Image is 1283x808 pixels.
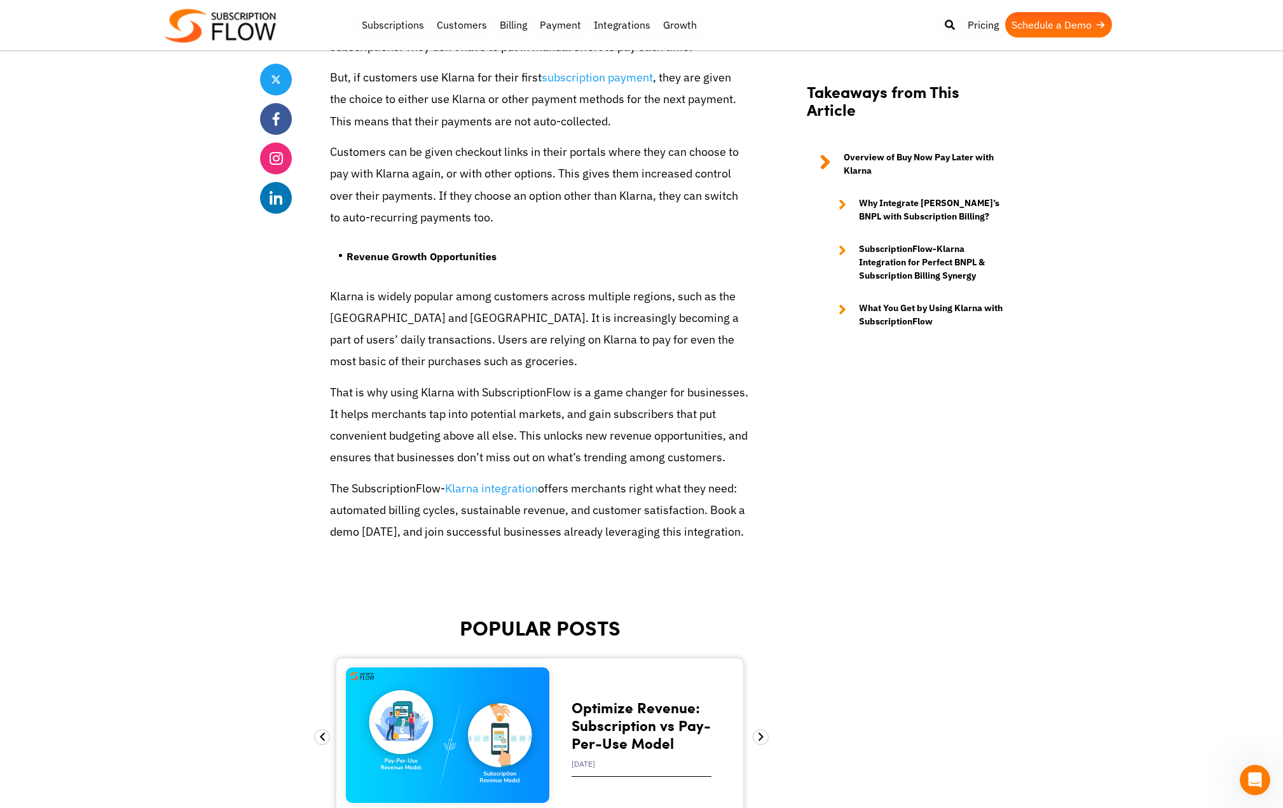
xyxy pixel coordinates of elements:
a: Subscriptions [355,12,430,38]
strong: Revenue Growth Opportunities [346,250,497,263]
a: Payment [533,12,587,38]
a: Customers [430,12,493,38]
a: Pricing [961,12,1005,38]
p: That is why using Klarna with SubscriptionFlow is a game changer for businesses. It helps merchan... [330,382,750,469]
h2: Takeaways from This Article [807,82,1010,132]
a: Billing [493,12,533,38]
img: Subscriptionflow [165,9,276,43]
strong: SubscriptionFlow-Klarna Integration for Perfect BNPL & Subscription Billing Synergy [859,242,1010,282]
strong: What You Get by Using Klarna with SubscriptionFlow [859,302,1010,328]
h2: POPULAR POSTS [330,616,750,639]
a: Growth [657,12,703,38]
a: Integrations [587,12,657,38]
a: What You Get by Using Klarna with SubscriptionFlow [826,302,1010,328]
p: But, if customers use Klarna for their first , they are given the choice to either use Klarna or ... [330,67,750,132]
a: Schedule a Demo [1005,12,1112,38]
strong: Overview of Buy Now Pay Later with Klarna [844,151,1010,178]
img: Subscription vs Pay-Per-Use [346,667,549,803]
a: Klarna integration [445,481,538,496]
iframe: Intercom live chat [1240,765,1270,795]
a: Optimize Revenue: Subscription vs Pay-Per-Use Model [572,697,711,753]
strong: Why Integrate [PERSON_NAME]’s BNPL with Subscription Billing? [859,197,1010,223]
a: SubscriptionFlow-Klarna Integration for Perfect BNPL & Subscription Billing Synergy [826,242,1010,282]
a: Overview of Buy Now Pay Later with Klarna [807,151,1010,178]
a: Why Integrate [PERSON_NAME]’s BNPL with Subscription Billing? [826,197,1010,223]
p: The SubscriptionFlow- offers merchants right what they need: automated billing cycles, sustainabl... [330,478,750,543]
a: subscription payment [542,70,653,85]
p: Klarna is widely popular among customers across multiple regions, such as the [GEOGRAPHIC_DATA] a... [330,286,750,373]
div: [DATE] [572,752,711,777]
p: Customers can be given checkout links in their portals where they can choose to pay with Klarna a... [330,141,750,228]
